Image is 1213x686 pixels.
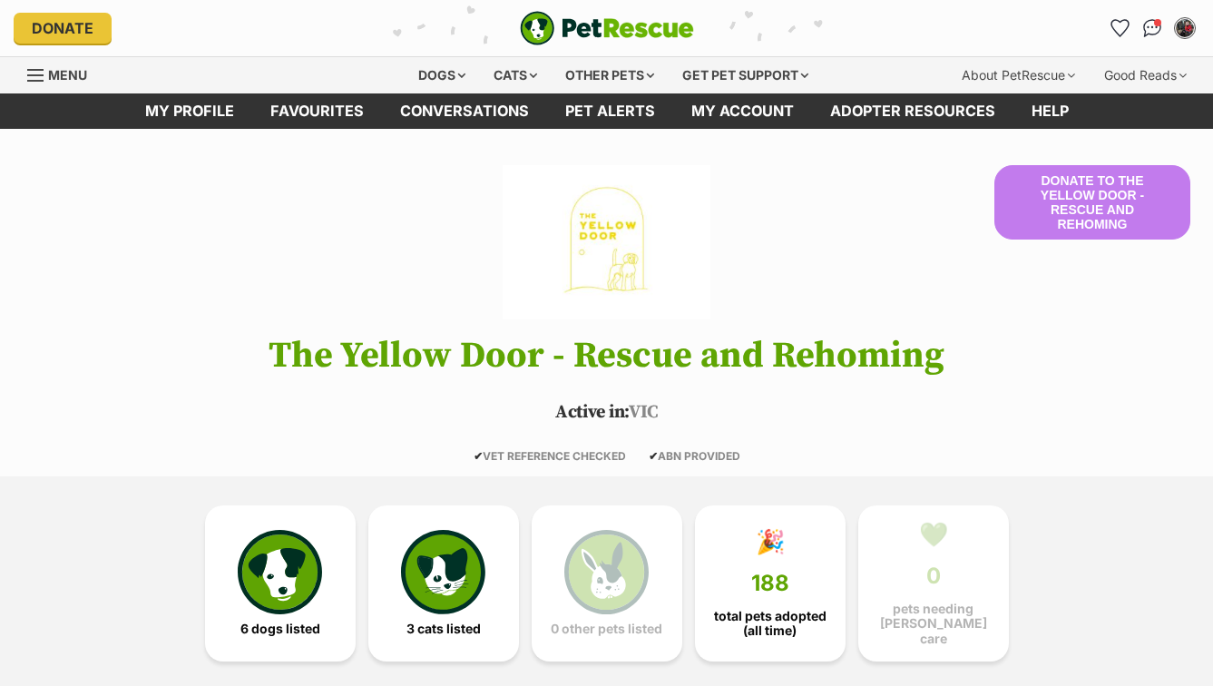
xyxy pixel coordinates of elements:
[481,57,550,93] div: Cats
[474,449,483,463] icon: ✔
[926,563,941,589] span: 0
[994,165,1190,240] button: Donate to The Yellow Door - Rescue and Rehoming
[1176,19,1194,37] img: Julie profile pic
[555,401,629,424] span: Active in:
[1013,93,1087,129] a: Help
[205,505,356,661] a: 6 dogs listed
[520,11,694,45] a: PetRescue
[406,57,478,93] div: Dogs
[673,93,812,129] a: My account
[368,505,519,661] a: 3 cats listed
[695,505,846,661] a: 🎉 188 total pets adopted (all time)
[401,530,484,613] img: cat-icon-068c71abf8fe30c970a85cd354bc8e23425d12f6e8612795f06af48be43a487a.svg
[532,505,682,661] a: 0 other pets listed
[520,11,694,45] img: logo-e224e6f780fb5917bec1dbf3a21bbac754714ae5b6737aabdf751b685950b380.svg
[382,93,547,129] a: conversations
[1170,14,1199,43] button: My account
[1105,14,1134,43] a: Favourites
[551,622,662,636] span: 0 other pets listed
[127,93,252,129] a: My profile
[252,93,382,129] a: Favourites
[503,165,709,319] img: The Yellow Door - Rescue and Rehoming
[874,602,993,645] span: pets needing [PERSON_NAME] care
[240,622,320,636] span: 6 dogs listed
[1143,19,1162,37] img: chat-41dd97257d64d25036548639549fe6c8038ab92f7586957e7f3b1b290dea8141.svg
[547,93,673,129] a: Pet alerts
[756,528,785,555] div: 🎉
[1138,14,1167,43] a: Conversations
[27,57,100,90] a: Menu
[812,93,1013,129] a: Adopter resources
[48,67,87,83] span: Menu
[474,449,626,463] span: VET REFERENCE CHECKED
[238,530,321,613] img: petrescue-icon-eee76f85a60ef55c4a1927667547b313a7c0e82042636edf73dce9c88f694885.svg
[670,57,821,93] div: Get pet support
[919,521,948,548] div: 💚
[858,505,1009,661] a: 💚 0 pets needing [PERSON_NAME] care
[14,13,112,44] a: Donate
[949,57,1088,93] div: About PetRescue
[564,530,648,613] img: bunny-icon-b786713a4a21a2fe6d13e954f4cb29d131f1b31f8a74b52ca2c6d2999bc34bbe.svg
[406,622,481,636] span: 3 cats listed
[1105,14,1199,43] ul: Account quick links
[710,609,830,638] span: total pets adopted (all time)
[649,449,658,463] icon: ✔
[751,571,789,596] span: 188
[553,57,667,93] div: Other pets
[1091,57,1199,93] div: Good Reads
[649,449,740,463] span: ABN PROVIDED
